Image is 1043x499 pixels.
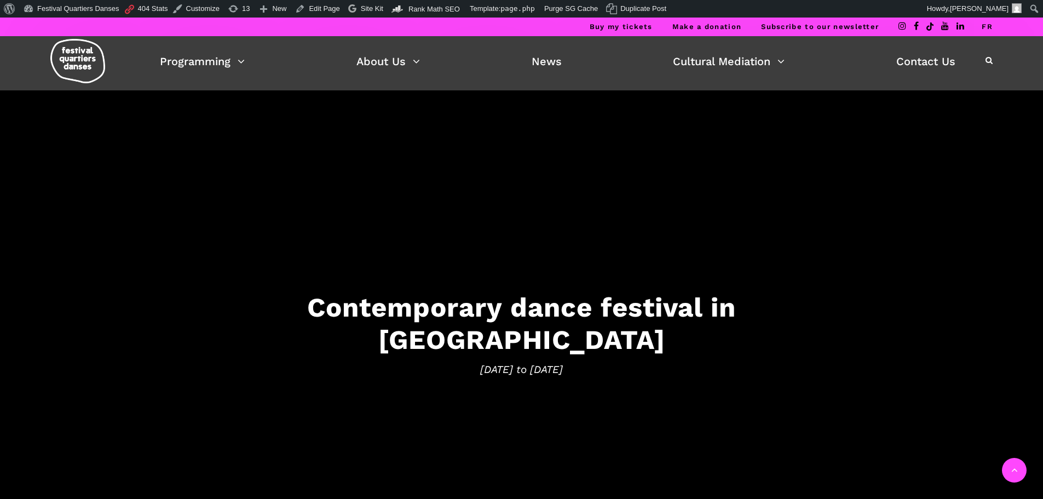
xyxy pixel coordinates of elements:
[896,52,955,71] a: Contact Us
[182,361,861,377] span: [DATE] to [DATE]
[950,4,1009,13] span: [PERSON_NAME]
[590,22,653,31] a: Buy my tickets
[182,291,861,356] h3: Contemporary dance festival in [GEOGRAPHIC_DATA]
[673,52,785,71] a: Cultural Mediation
[50,39,105,83] img: logo-fqd-med
[356,52,420,71] a: About Us
[160,52,245,71] a: Programming
[532,52,562,71] a: News
[672,22,742,31] a: Make a donation
[408,5,460,13] span: Rank Math SEO
[761,22,879,31] a: Subscribe to our newsletter
[500,4,535,13] span: page.php
[361,4,383,13] span: Site Kit
[982,22,993,31] a: FR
